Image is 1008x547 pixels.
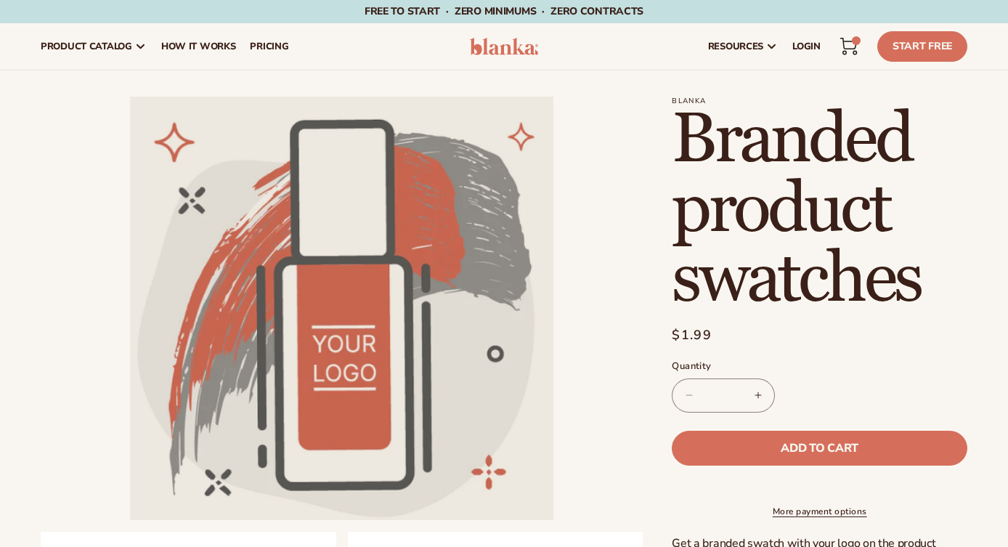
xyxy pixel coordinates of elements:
span: Free to start · ZERO minimums · ZERO contracts [365,4,643,18]
h1: Branded product swatches [672,105,967,315]
label: Quantity [672,360,967,374]
span: 1 [855,36,856,45]
span: product catalog [41,41,132,52]
span: Add to cart [781,442,858,454]
a: More payment options [672,505,967,518]
a: product catalog [33,23,154,70]
a: How It Works [154,23,243,70]
span: How It Works [161,41,236,52]
a: LOGIN [785,23,828,70]
p: Blanka [672,97,967,105]
a: resources [701,23,785,70]
button: Add to cart [672,431,967,466]
span: pricing [250,41,288,52]
span: LOGIN [792,41,821,52]
a: pricing [243,23,296,70]
img: logo [470,38,538,55]
span: $1.99 [672,325,712,345]
span: resources [708,41,763,52]
a: Start Free [877,31,967,62]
